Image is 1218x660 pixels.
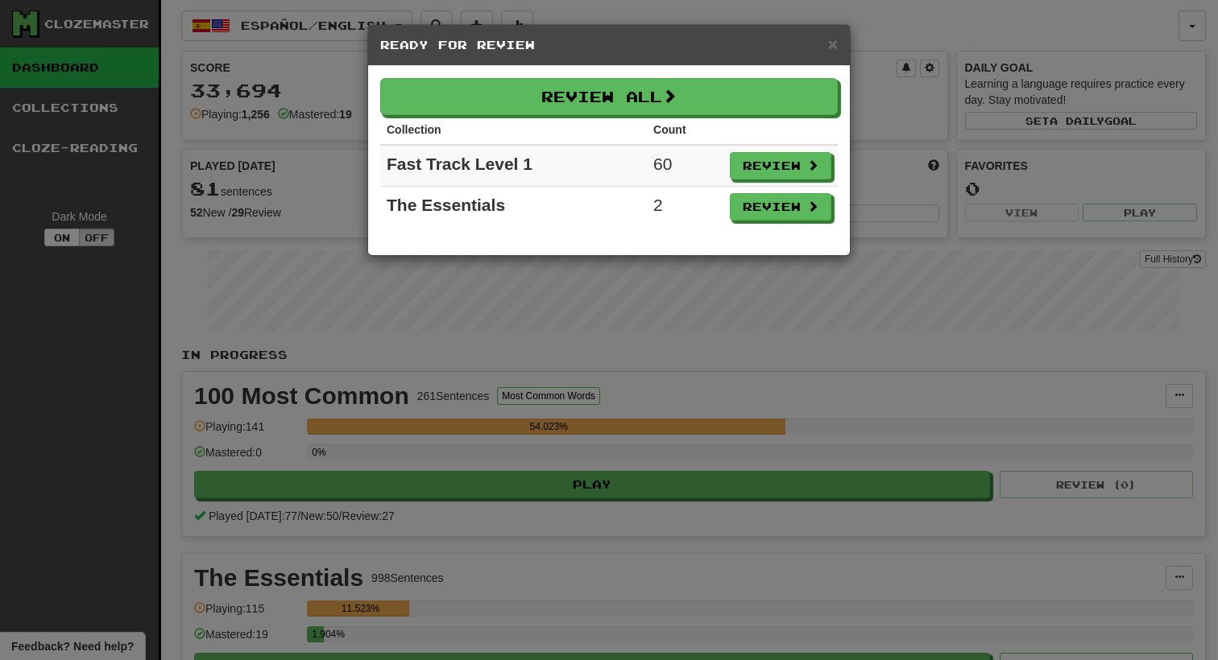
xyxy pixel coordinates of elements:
td: 60 [647,145,723,187]
button: Review [730,193,831,221]
span: × [828,35,838,53]
th: Collection [380,115,647,145]
td: The Essentials [380,187,647,228]
th: Count [647,115,723,145]
button: Review [730,152,831,179]
button: Review All [380,78,838,115]
h5: Ready for Review [380,37,838,53]
td: Fast Track Level 1 [380,145,647,187]
td: 2 [647,187,723,228]
button: Close [828,35,838,52]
